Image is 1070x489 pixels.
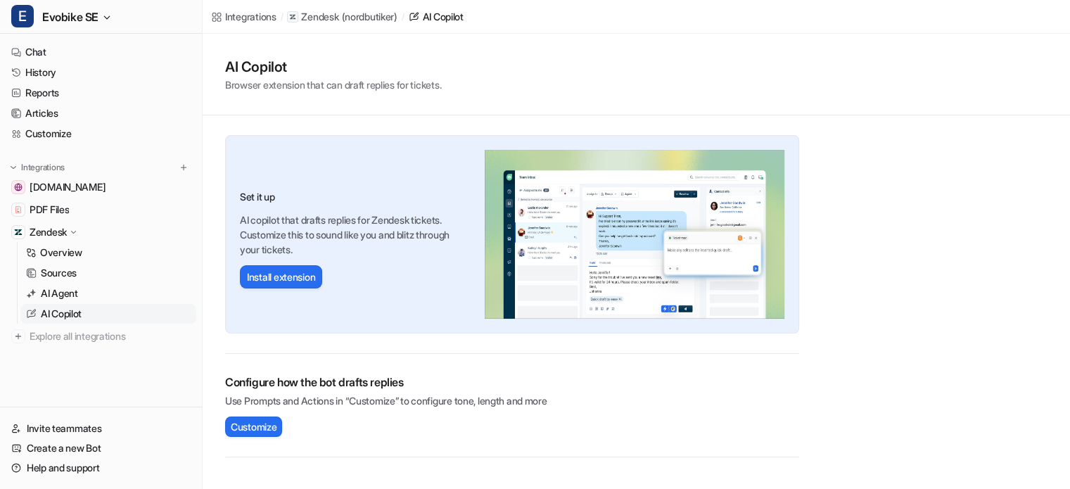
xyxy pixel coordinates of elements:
img: expand menu [8,163,18,172]
a: Invite teammates [6,419,196,438]
p: AI Agent [41,286,78,300]
div: Integrations [225,9,276,24]
a: Explore all integrations [6,326,196,346]
span: Explore all integrations [30,325,191,348]
p: Overview [40,246,82,260]
a: Overview [20,243,196,262]
a: Create a new Bot [6,438,196,458]
img: Zendesk [14,228,23,236]
a: PDF FilesPDF Files [6,200,196,220]
p: AI Copilot [41,307,82,321]
p: Use Prompts and Actions in “Customize” to configure tone, length and more [225,393,799,408]
p: Sources [41,266,77,280]
a: Articles [6,103,196,123]
p: AI copilot that drafts replies for Zendesk tickets. Customize this to sound like you and blitz th... [240,212,471,257]
p: ( nordbutiker ) [341,10,397,24]
img: Zendesk AI Copilot [485,150,784,319]
a: Sources [20,263,196,283]
button: Customize [225,417,282,437]
h1: AI Copilot [225,56,441,77]
span: Evobike SE [42,7,98,27]
a: Zendesk(nordbutiker) [287,10,397,24]
span: E [11,5,34,27]
h3: Set it up [240,189,471,204]
a: Reports [6,83,196,103]
p: Zendesk [30,225,67,239]
p: Zendesk [301,10,338,24]
button: Install extension [240,265,322,288]
a: Help and support [6,458,196,478]
a: AI Copilot [20,304,196,324]
span: [DOMAIN_NAME] [30,180,106,194]
img: menu_add.svg [179,163,189,172]
h2: Configure how the bot drafts replies [225,374,799,390]
a: AI Agent [20,284,196,303]
a: Chat [6,42,196,62]
a: History [6,63,196,82]
img: www.evobike.se [14,183,23,191]
span: PDF Files [30,203,69,217]
button: Integrations [6,160,69,174]
a: www.evobike.se[DOMAIN_NAME] [6,177,196,197]
a: Integrations [211,9,276,24]
span: / [281,11,284,23]
span: Customize [231,419,276,434]
img: explore all integrations [11,329,25,343]
a: AI Copilot [409,9,464,24]
a: Customize [6,124,196,144]
p: Integrations [21,162,65,173]
span: / [402,11,405,23]
img: PDF Files [14,205,23,214]
div: AI Copilot [423,9,464,24]
p: Browser extension that can draft replies for tickets. [225,77,441,92]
